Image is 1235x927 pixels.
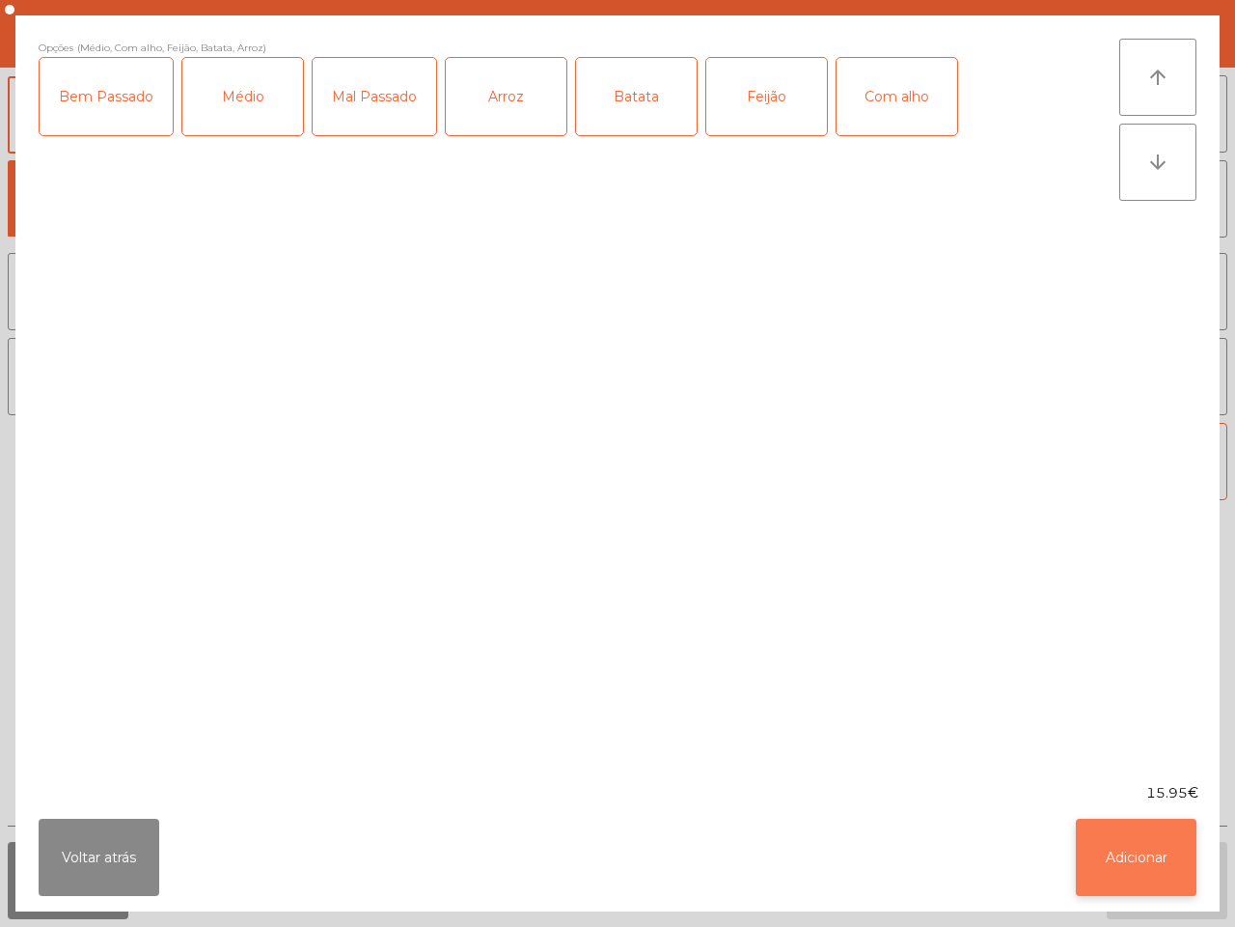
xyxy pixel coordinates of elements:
button: arrow_downward [1119,124,1196,201]
div: Bem Passado [40,58,173,135]
i: arrow_downward [1146,151,1169,174]
span: (Médio, Com alho, Feijão, Batata, Arroz) [77,39,266,57]
div: Médio [182,58,303,135]
span: Opções [39,39,73,57]
div: Batata [576,58,697,135]
button: Adicionar [1076,819,1196,896]
div: 15.95€ [15,783,1220,803]
i: arrow_upward [1146,66,1169,89]
button: Voltar atrás [39,819,159,896]
div: Arroz [446,58,566,135]
div: Mal Passado [313,58,436,135]
div: Feijão [706,58,827,135]
button: arrow_upward [1119,39,1196,116]
div: Com alho [837,58,957,135]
